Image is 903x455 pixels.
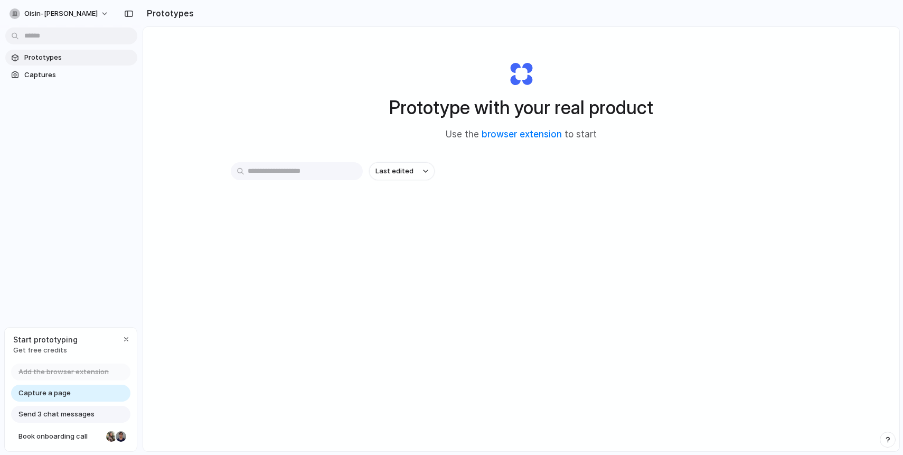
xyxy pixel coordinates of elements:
h1: Prototype with your real product [389,94,653,122]
span: Capture a page [18,388,71,398]
span: oisin-[PERSON_NAME] [24,8,98,19]
span: Last edited [375,166,413,177]
span: Captures [24,70,133,80]
span: Start prototyping [13,334,78,345]
span: Send 3 chat messages [18,409,95,420]
button: oisin-[PERSON_NAME] [5,5,114,22]
span: Book onboarding call [18,431,102,442]
span: Prototypes [24,52,133,63]
button: Last edited [369,162,435,180]
a: browser extension [482,129,562,140]
span: Get free credits [13,345,78,356]
a: Book onboarding call [11,428,130,445]
div: Christian Iacullo [115,430,127,443]
a: Captures [5,67,137,83]
a: Prototypes [5,50,137,66]
span: Use the to start [446,128,597,142]
h2: Prototypes [143,7,194,20]
span: Add the browser extension [18,367,109,377]
div: Nicole Kubica [105,430,118,443]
